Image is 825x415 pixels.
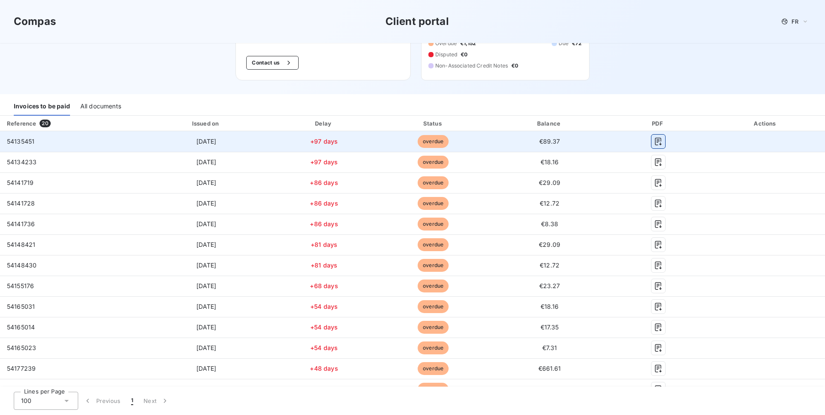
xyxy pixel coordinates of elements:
span: +81 days [311,261,337,269]
span: overdue [418,280,449,292]
span: overdue [418,300,449,313]
span: +68 days [310,282,338,289]
span: 100 [21,397,31,405]
div: Delay [272,119,376,128]
span: overdue [418,341,449,354]
span: overdue [418,176,449,189]
span: €12.72 [540,261,559,269]
span: +86 days [310,179,338,186]
span: [DATE] [196,344,217,351]
span: €72 [572,40,582,47]
button: Contact us [246,56,298,70]
div: Balance [491,119,608,128]
span: €8.38 [541,220,559,227]
div: Actions [708,119,823,128]
span: 54173400 [7,385,36,393]
span: €29.09 [539,179,560,186]
span: 54165023 [7,344,36,351]
span: [DATE] [196,179,217,186]
span: [DATE] [196,365,217,372]
span: 1 [131,397,133,405]
span: €110.85 [538,385,561,393]
div: Status [379,119,487,128]
span: [DATE] [196,220,217,227]
span: +54 days [310,323,338,331]
span: [DATE] [196,241,217,248]
span: overdue [418,156,449,169]
h3: Client portal [385,14,449,29]
span: €0 [511,62,518,70]
span: Disputed [435,51,457,58]
span: +54 days [310,303,338,310]
span: Overdue [435,40,457,47]
span: €89.37 [539,138,560,145]
span: 54141728 [7,200,35,207]
span: +86 days [310,220,338,227]
div: PDF [612,119,705,128]
span: +97 days [310,158,338,166]
div: Reference [7,120,36,127]
div: Invoices to be paid [14,98,70,116]
span: 54165031 [7,303,35,310]
span: overdue [418,259,449,272]
span: €0 [461,51,467,58]
span: €17.35 [541,323,559,331]
span: €7.31 [542,344,557,351]
span: Non-Associated Credit Notes [435,62,508,70]
span: €1,152 [460,40,476,47]
span: +48 days [310,385,338,393]
span: €18.16 [541,158,559,166]
span: €12.72 [540,200,559,207]
h3: Compas [14,14,56,29]
span: 20 [40,120,50,127]
span: €29.09 [539,241,560,248]
span: 54134233 [7,158,37,166]
span: overdue [418,362,449,375]
span: [DATE] [196,200,217,207]
span: 54141736 [7,220,35,227]
button: Next [138,392,174,410]
div: Issued on [144,119,269,128]
span: [DATE] [196,282,217,289]
span: +48 days [310,365,338,372]
span: overdue [418,218,449,231]
span: +54 days [310,344,338,351]
span: overdue [418,197,449,210]
span: 54148430 [7,261,37,269]
span: [DATE] [196,261,217,269]
span: €23.27 [539,282,560,289]
span: overdue [418,238,449,251]
span: +97 days [310,138,338,145]
span: overdue [418,321,449,334]
button: 1 [126,392,138,410]
div: All documents [80,98,121,116]
span: €661.61 [538,365,561,372]
span: [DATE] [196,158,217,166]
span: [DATE] [196,138,217,145]
span: overdue [418,383,449,396]
span: 54155176 [7,282,34,289]
span: FR [791,18,798,25]
span: overdue [418,135,449,148]
span: 54165014 [7,323,35,331]
span: +86 days [310,200,338,207]
span: +81 days [311,241,337,248]
span: Due [559,40,568,47]
span: €18.16 [541,303,559,310]
span: 54141719 [7,179,34,186]
span: 54148421 [7,241,35,248]
span: [DATE] [196,385,217,393]
button: Previous [78,392,126,410]
span: 54135451 [7,138,34,145]
span: [DATE] [196,303,217,310]
span: 54177239 [7,365,36,372]
span: [DATE] [196,323,217,331]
